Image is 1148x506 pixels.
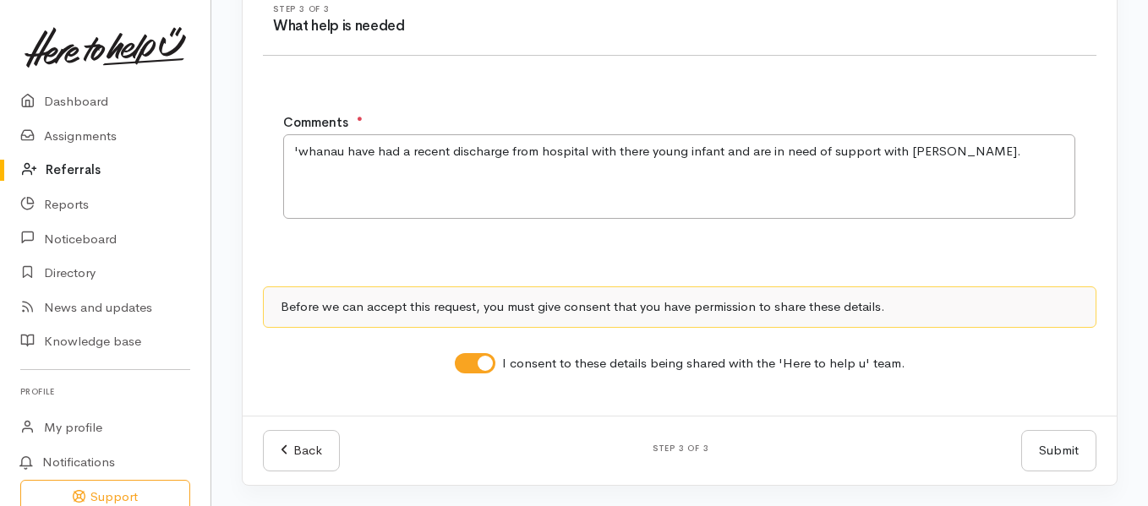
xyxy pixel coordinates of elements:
[283,113,348,133] label: Comments
[273,19,680,35] h3: What help is needed
[1021,430,1096,471] button: Submit
[502,354,905,373] label: I consent to these details being shared with the 'Here to help u' team.
[263,430,340,471] a: Back
[20,380,190,403] h6: Profile
[360,443,1001,453] h6: Step 3 of 3
[357,112,363,124] sup: ●
[273,4,680,14] h6: Step 3 of 3
[263,286,1096,328] div: Before we can accept this request, you must give consent that you have permission to share these ...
